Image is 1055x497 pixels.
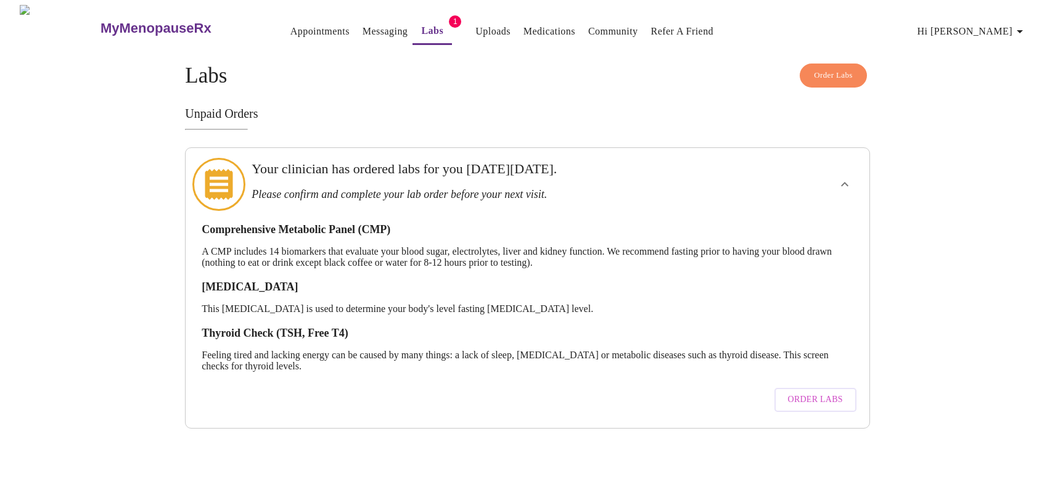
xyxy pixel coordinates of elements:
h3: Thyroid Check (TSH, Free T4) [202,327,853,340]
a: Uploads [475,23,511,40]
button: Uploads [470,19,515,44]
button: Appointments [285,19,355,44]
a: Labs [421,22,443,39]
a: Community [588,23,638,40]
p: This [MEDICAL_DATA] is used to determine your body's level fasting [MEDICAL_DATA] level. [202,303,853,314]
a: Appointments [290,23,350,40]
span: 1 [449,15,461,28]
button: Community [583,19,643,44]
img: MyMenopauseRx Logo [20,5,99,51]
button: Medications [519,19,580,44]
p: Feeling tired and lacking energy can be caused by many things: a lack of sleep, [MEDICAL_DATA] or... [202,350,853,372]
span: Order Labs [814,68,853,83]
h3: Unpaid Orders [185,107,870,121]
button: Refer a Friend [646,19,719,44]
h4: Labs [185,64,870,88]
button: Hi [PERSON_NAME] [913,19,1032,44]
button: Order Labs [774,388,856,412]
p: A CMP includes 14 biomarkers that evaluate your blood sugar, electrolytes, liver and kidney funct... [202,246,853,268]
a: Messaging [363,23,408,40]
a: Order Labs [771,382,860,418]
a: MyMenopauseRx [99,7,260,50]
button: show more [830,170,860,199]
h3: Your clinician has ordered labs for you [DATE][DATE]. [252,161,737,177]
span: Hi [PERSON_NAME] [917,23,1027,40]
a: Refer a Friend [651,23,714,40]
button: Messaging [358,19,413,44]
button: Labs [413,18,452,45]
button: Order Labs [800,64,867,88]
h3: Comprehensive Metabolic Panel (CMP) [202,223,853,236]
h3: [MEDICAL_DATA] [202,281,853,294]
span: Order Labs [788,392,843,408]
a: Medications [523,23,575,40]
h3: MyMenopauseRx [101,20,211,36]
h3: Please confirm and complete your lab order before your next visit. [252,188,737,201]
